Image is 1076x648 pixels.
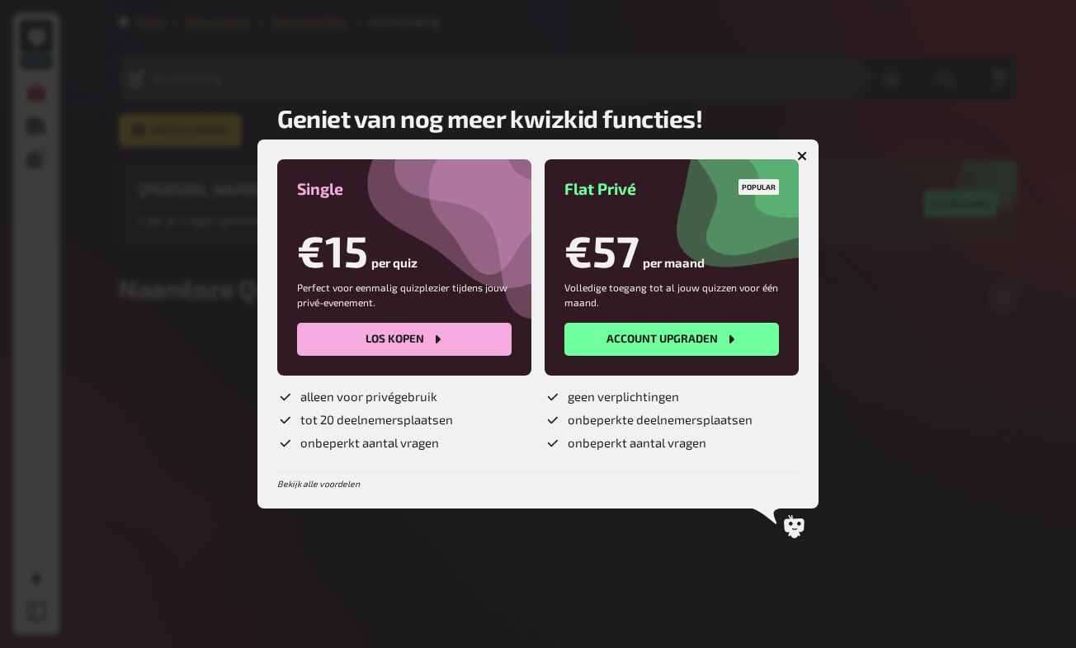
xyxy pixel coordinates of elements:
h2: Geniet van nog meer kwizkid functies! [277,103,702,133]
span: geen verplichtingen [568,389,679,405]
h3: Single [297,179,512,198]
button: Account upgraden [564,323,779,356]
p: Volledige toegang tot al jouw quizzen voor één maand. [564,280,779,310]
span: per maand [643,255,705,277]
span: alleen voor privégebruik [300,389,437,405]
span: onbeperkt aantal vragen [300,435,439,452]
h3: Flat Privé [564,179,779,198]
span: per quiz [371,255,418,277]
button: Los kopen [297,323,512,356]
p: Perfect voor eenmalig quizplezier tijdens jouw privé-evenement. [297,280,512,310]
h1: €57 [564,225,639,277]
span: onbeperkt aantal vragen [568,435,706,452]
h1: €15 [297,225,368,277]
div: Popular [739,179,779,195]
span: tot 20 deelnemersplaatsen [300,412,453,428]
span: onbeperkte deelnemersplaatsen [568,412,753,428]
a: Bekijk alle voordelen [277,479,360,489]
